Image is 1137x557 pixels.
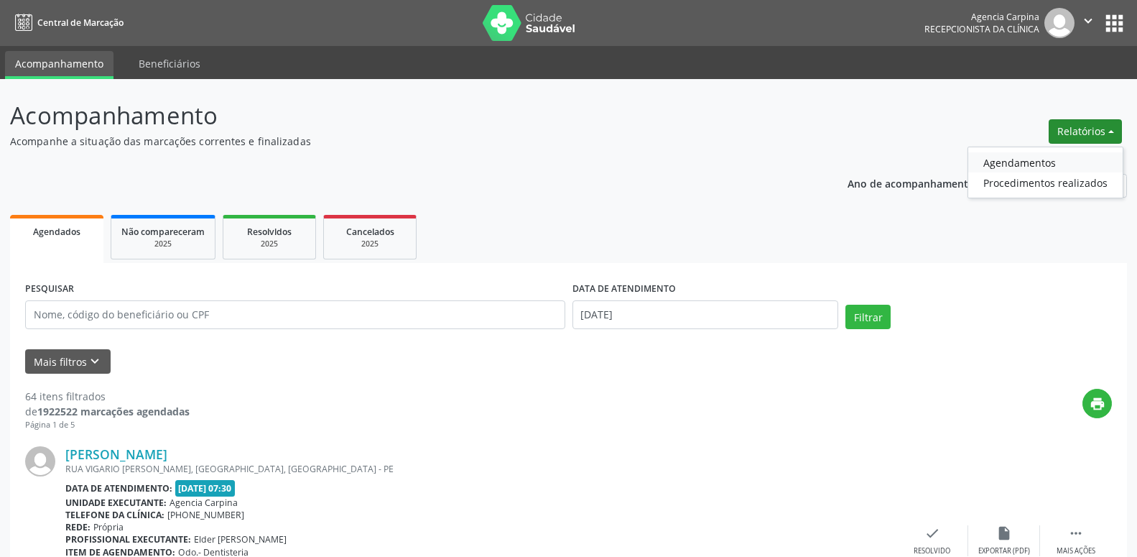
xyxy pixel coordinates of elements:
input: Nome, código do beneficiário ou CPF [25,300,565,329]
b: Data de atendimento: [65,482,172,494]
button: Mais filtroskeyboard_arrow_down [25,349,111,374]
img: img [1044,8,1075,38]
b: Telefone da clínica: [65,509,164,521]
span: Central de Marcação [37,17,124,29]
img: img [25,446,55,477]
i: check [924,525,940,541]
div: Página 1 de 5 [25,419,190,431]
button:  [1075,8,1102,38]
label: PESQUISAR [25,278,74,300]
i: print [1090,396,1105,412]
span: Recepcionista da clínica [924,23,1039,35]
div: RUA VIGARIO [PERSON_NAME], [GEOGRAPHIC_DATA], [GEOGRAPHIC_DATA] - PE [65,463,896,475]
p: Acompanhamento [10,98,792,134]
button: Filtrar [845,305,891,329]
div: 2025 [233,239,305,249]
span: Resolvidos [247,226,292,238]
a: [PERSON_NAME] [65,446,167,462]
i: insert_drive_file [996,525,1012,541]
i:  [1080,13,1096,29]
a: Procedimentos realizados [968,172,1123,193]
label: DATA DE ATENDIMENTO [572,278,676,300]
b: Profissional executante: [65,533,191,546]
button: apps [1102,11,1127,36]
div: de [25,404,190,419]
div: 2025 [121,239,205,249]
div: 2025 [334,239,406,249]
button: print [1082,389,1112,418]
span: Própria [93,521,124,533]
p: Ano de acompanhamento [848,174,975,192]
i:  [1068,525,1084,541]
ul: Relatórios [967,147,1123,198]
a: Central de Marcação [10,11,124,34]
input: Selecione um intervalo [572,300,839,329]
button: Relatórios [1049,119,1122,144]
span: Cancelados [346,226,394,238]
span: Não compareceram [121,226,205,238]
div: Exportar (PDF) [978,546,1030,556]
b: Rede: [65,521,91,533]
div: Agencia Carpina [924,11,1039,23]
div: 64 itens filtrados [25,389,190,404]
a: Acompanhamento [5,51,113,79]
p: Acompanhe a situação das marcações correntes e finalizadas [10,134,792,149]
div: Resolvido [914,546,950,556]
span: Agendados [33,226,80,238]
a: Beneficiários [129,51,210,76]
a: Agendamentos [968,152,1123,172]
span: Elder [PERSON_NAME] [194,533,287,546]
span: Agencia Carpina [170,497,238,509]
div: Mais ações [1057,546,1095,556]
span: [DATE] 07:30 [175,480,236,497]
i: keyboard_arrow_down [87,354,103,369]
b: Unidade executante: [65,497,167,509]
strong: 1922522 marcações agendadas [37,405,190,418]
span: [PHONE_NUMBER] [167,509,244,521]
